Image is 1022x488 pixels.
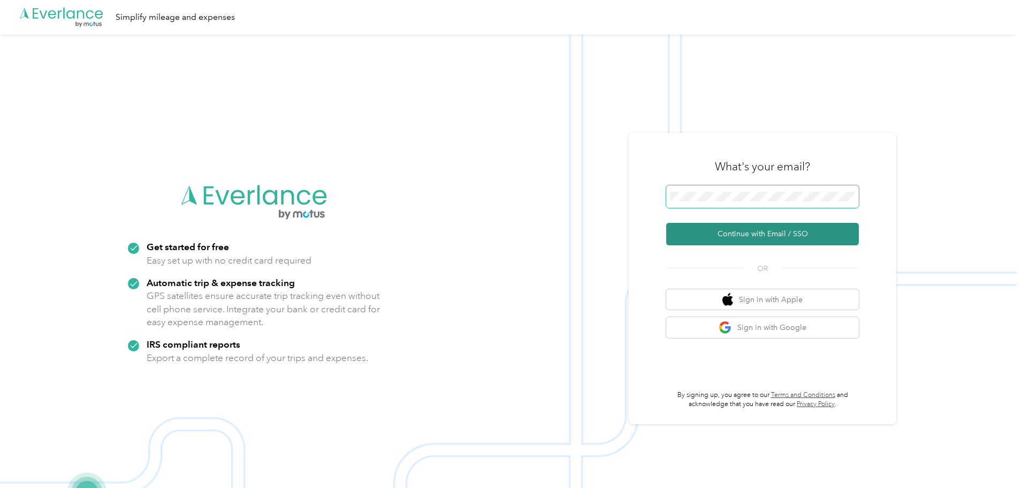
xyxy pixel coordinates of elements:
[744,263,781,274] span: OR
[715,159,810,174] h3: What's your email?
[666,223,859,245] button: Continue with Email / SSO
[147,277,295,288] strong: Automatic trip & expense tracking
[666,289,859,310] button: apple logoSign in with Apple
[147,289,380,329] p: GPS satellites ensure accurate trip tracking even without cell phone service. Integrate your bank...
[147,254,311,267] p: Easy set up with no credit card required
[116,11,235,24] div: Simplify mileage and expenses
[719,321,732,334] img: google logo
[771,391,835,399] a: Terms and Conditions
[666,317,859,338] button: google logoSign in with Google
[147,241,229,252] strong: Get started for free
[147,351,368,365] p: Export a complete record of your trips and expenses.
[797,400,835,408] a: Privacy Policy
[666,391,859,409] p: By signing up, you agree to our and acknowledge that you have read our .
[722,293,733,306] img: apple logo
[147,339,240,350] strong: IRS compliant reports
